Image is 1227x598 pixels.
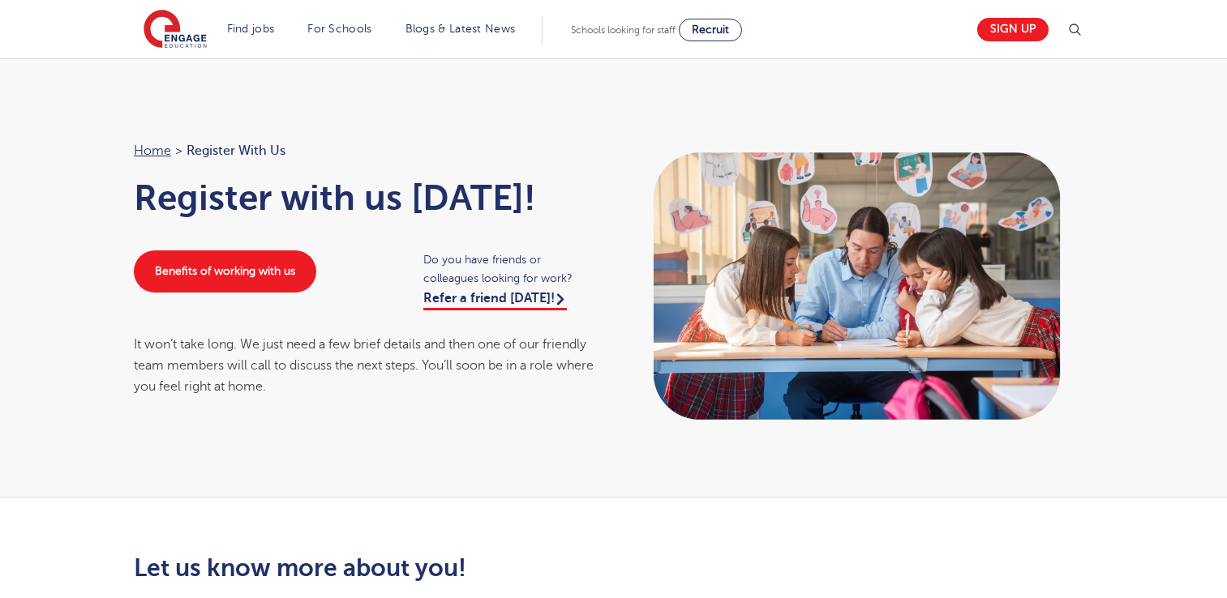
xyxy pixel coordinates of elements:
nav: breadcrumb [134,140,598,161]
h2: Let us know more about you! [134,554,766,582]
span: Schools looking for staff [571,24,676,36]
a: Blogs & Latest News [405,23,516,35]
span: Recruit [692,23,729,36]
a: Recruit [679,19,742,41]
div: It won’t take long. We just need a few brief details and then one of our friendly team members wi... [134,334,598,398]
a: For Schools [307,23,371,35]
h1: Register with us [DATE]! [134,177,598,218]
span: Do you have friends or colleagues looking for work? [423,250,598,288]
span: Register with us [187,140,285,161]
a: Home [134,143,171,158]
a: Sign up [977,18,1049,41]
a: Benefits of working with us [134,250,316,293]
span: > [175,143,182,158]
a: Find jobs [227,23,275,35]
img: Engage Education [144,10,207,50]
a: Refer a friend [DATE]! [423,291,567,310]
